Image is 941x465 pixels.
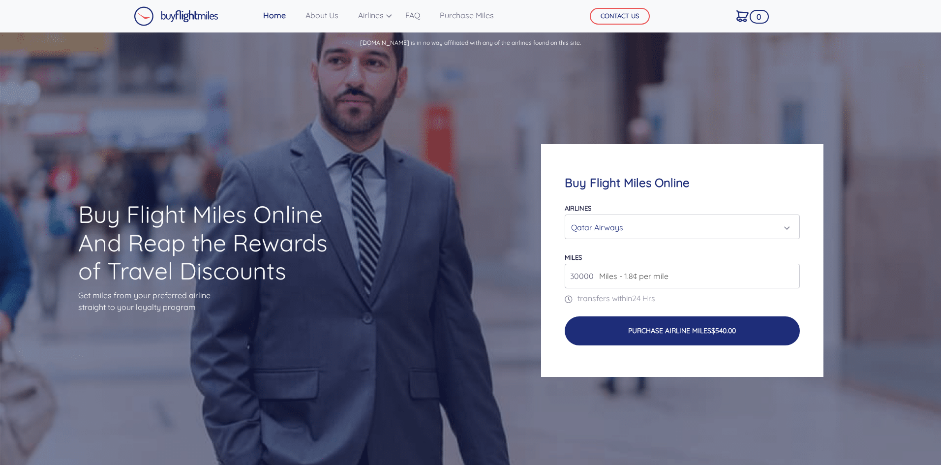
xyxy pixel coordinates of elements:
button: CONTACT US [590,8,650,25]
a: Airlines [354,5,390,25]
img: Cart [736,10,749,22]
img: Buy Flight Miles Logo [134,6,218,26]
a: Buy Flight Miles Logo [134,4,218,29]
button: Qatar Airways [565,215,799,239]
span: 0 [750,10,769,24]
div: Qatar Airways [571,218,787,237]
span: $540.00 [711,326,736,335]
p: Get miles from your preferred airline straight to your loyalty program [78,289,345,313]
h4: Buy Flight Miles Online [565,176,799,190]
h1: Buy Flight Miles Online And Reap the Rewards of Travel Discounts [78,200,345,285]
a: About Us [302,5,342,25]
button: Purchase Airline Miles$540.00 [565,316,799,345]
a: Home [259,5,290,25]
span: 24 Hrs [632,293,655,303]
p: transfers within [565,292,799,304]
a: FAQ [401,5,424,25]
a: 0 [732,5,753,26]
label: miles [565,253,582,261]
span: Miles - 1.8¢ per mile [594,270,668,282]
label: Airlines [565,204,591,212]
a: Purchase Miles [436,5,498,25]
